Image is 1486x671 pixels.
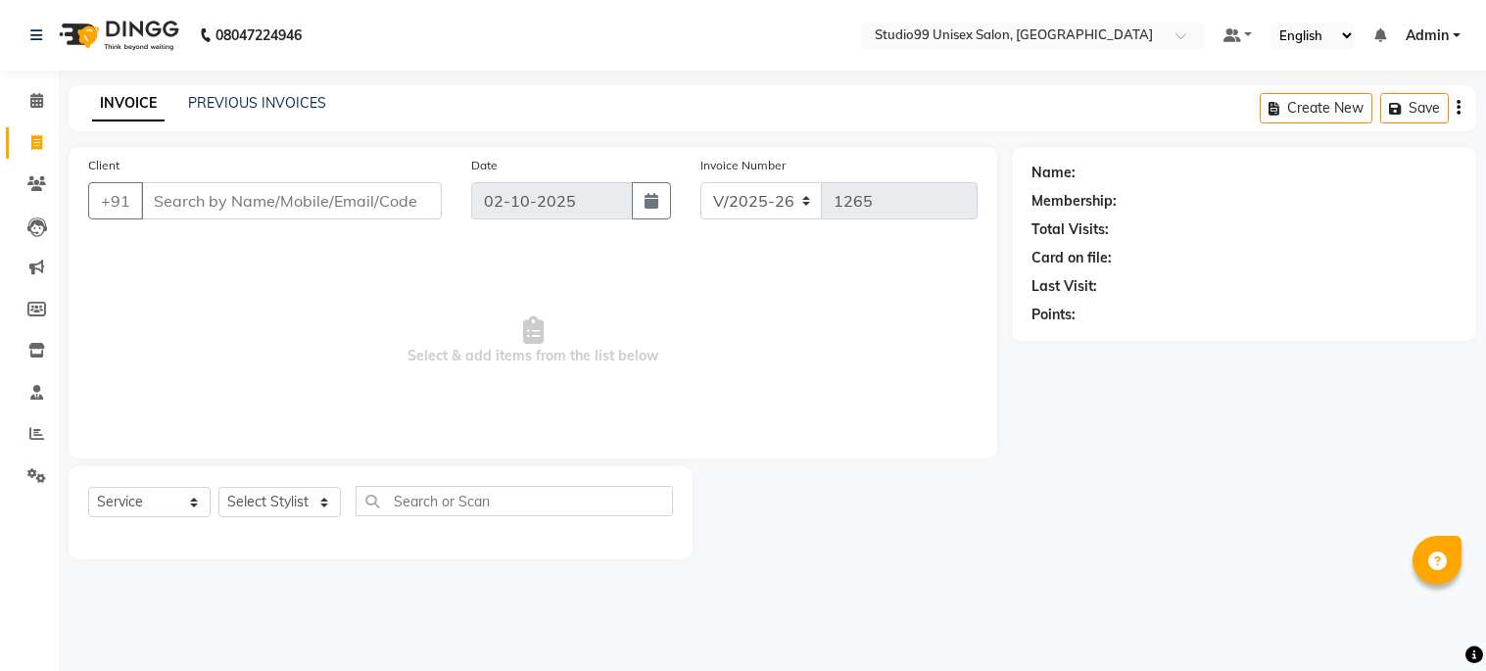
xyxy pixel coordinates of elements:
[1031,248,1112,268] div: Card on file:
[88,243,978,439] span: Select & add items from the list below
[471,157,498,174] label: Date
[1031,219,1109,240] div: Total Visits:
[188,94,326,112] a: PREVIOUS INVOICES
[1031,276,1097,297] div: Last Visit:
[1031,163,1076,183] div: Name:
[88,182,143,219] button: +91
[1406,25,1449,46] span: Admin
[141,182,442,219] input: Search by Name/Mobile/Email/Code
[88,157,120,174] label: Client
[92,86,165,121] a: INVOICE
[216,8,302,63] b: 08047224946
[1031,305,1076,325] div: Points:
[1031,191,1117,212] div: Membership:
[356,486,673,516] input: Search or Scan
[700,157,786,174] label: Invoice Number
[50,8,184,63] img: logo
[1260,93,1372,123] button: Create New
[1404,593,1466,651] iframe: chat widget
[1380,93,1449,123] button: Save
